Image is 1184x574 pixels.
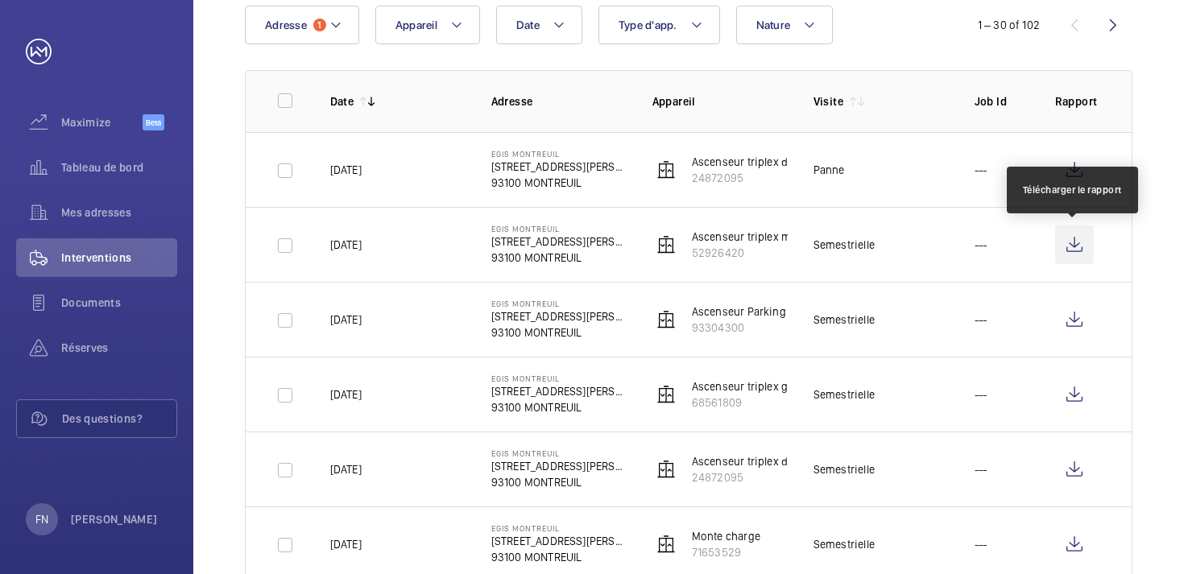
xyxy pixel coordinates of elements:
p: --- [975,461,987,477]
span: Tableau de bord [61,159,177,176]
div: Panne [813,162,845,178]
p: Ascenseur triplex gauche A [692,378,828,394]
span: Interventions [61,250,177,266]
p: 93100 MONTREUIL [491,399,627,415]
p: Appareil [652,93,788,109]
span: Appareil [395,19,437,31]
p: 93100 MONTREUIL [491,474,627,490]
div: Télécharger le rapport [1023,183,1122,197]
span: Nature [756,19,791,31]
p: [STREET_ADDRESS][PERSON_NAME] [491,308,627,324]
p: --- [975,536,987,552]
p: [STREET_ADDRESS][PERSON_NAME] [491,159,627,175]
img: elevator.svg [656,160,676,180]
span: Documents [61,295,177,311]
img: elevator.svg [656,385,676,404]
p: 71653529 [692,544,760,560]
div: Semestrielle [813,312,875,328]
p: Ascenseur triplex droit [692,453,805,469]
p: EGIS MONTREUIL [491,224,627,233]
p: 68561809 [692,394,828,411]
p: Ascenseur Parking Gauche [692,304,826,320]
div: Semestrielle [813,237,875,253]
span: Mes adresses [61,204,177,221]
p: [DATE] [330,312,362,328]
p: Ascenseur triplex droit [692,154,805,170]
p: --- [975,162,987,178]
p: [STREET_ADDRESS][PERSON_NAME] [491,533,627,549]
span: 1 [313,19,326,31]
span: Date [516,19,540,31]
p: [DATE] [330,162,362,178]
p: Adresse [491,93,627,109]
p: [STREET_ADDRESS][PERSON_NAME] [491,458,627,474]
p: 24872095 [692,170,805,186]
p: Job Id [975,93,1029,109]
p: Visite [813,93,843,109]
span: Des questions? [62,411,176,427]
span: Type d'app. [619,19,677,31]
span: Adresse [265,19,307,31]
p: Ascenseur triplex milieu [692,229,813,245]
p: 93100 MONTREUIL [491,175,627,191]
p: --- [975,237,987,253]
p: [STREET_ADDRESS][PERSON_NAME] [491,383,627,399]
p: 52926420 [692,245,813,261]
button: Type d'app. [598,6,720,44]
button: Adresse1 [245,6,359,44]
div: Semestrielle [813,386,875,403]
div: Semestrielle [813,461,875,477]
img: elevator.svg [656,460,676,479]
p: 93100 MONTREUIL [491,324,627,341]
button: Appareil [375,6,480,44]
span: Réserves [61,340,177,356]
p: --- [975,312,987,328]
p: Rapport [1055,93,1099,109]
p: Monte charge [692,528,760,544]
p: [DATE] [330,536,362,552]
div: 1 – 30 of 102 [978,17,1040,33]
p: [DATE] [330,237,362,253]
p: FN [35,511,48,527]
p: 93100 MONTREUIL [491,250,627,266]
span: Maximize [61,114,143,130]
p: 93304300 [692,320,826,336]
p: EGIS MONTREUIL [491,448,627,458]
p: EGIS MONTREUIL [491,374,627,383]
p: 93100 MONTREUIL [491,549,627,565]
img: elevator.svg [656,235,676,254]
p: --- [975,386,987,403]
p: [DATE] [330,461,362,477]
p: EGIS MONTREUIL [491,523,627,533]
img: elevator.svg [656,310,676,329]
span: Beta [143,114,164,130]
button: Date [496,6,582,44]
p: 24872095 [692,469,805,485]
p: Date [330,93,354,109]
p: EGIS MONTREUIL [491,149,627,159]
p: [PERSON_NAME] [71,511,158,527]
button: Nature [736,6,834,44]
div: Semestrielle [813,536,875,552]
p: EGIS MONTREUIL [491,299,627,308]
p: [STREET_ADDRESS][PERSON_NAME] [491,233,627,250]
img: elevator.svg [656,535,676,554]
p: [DATE] [330,386,362,403]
